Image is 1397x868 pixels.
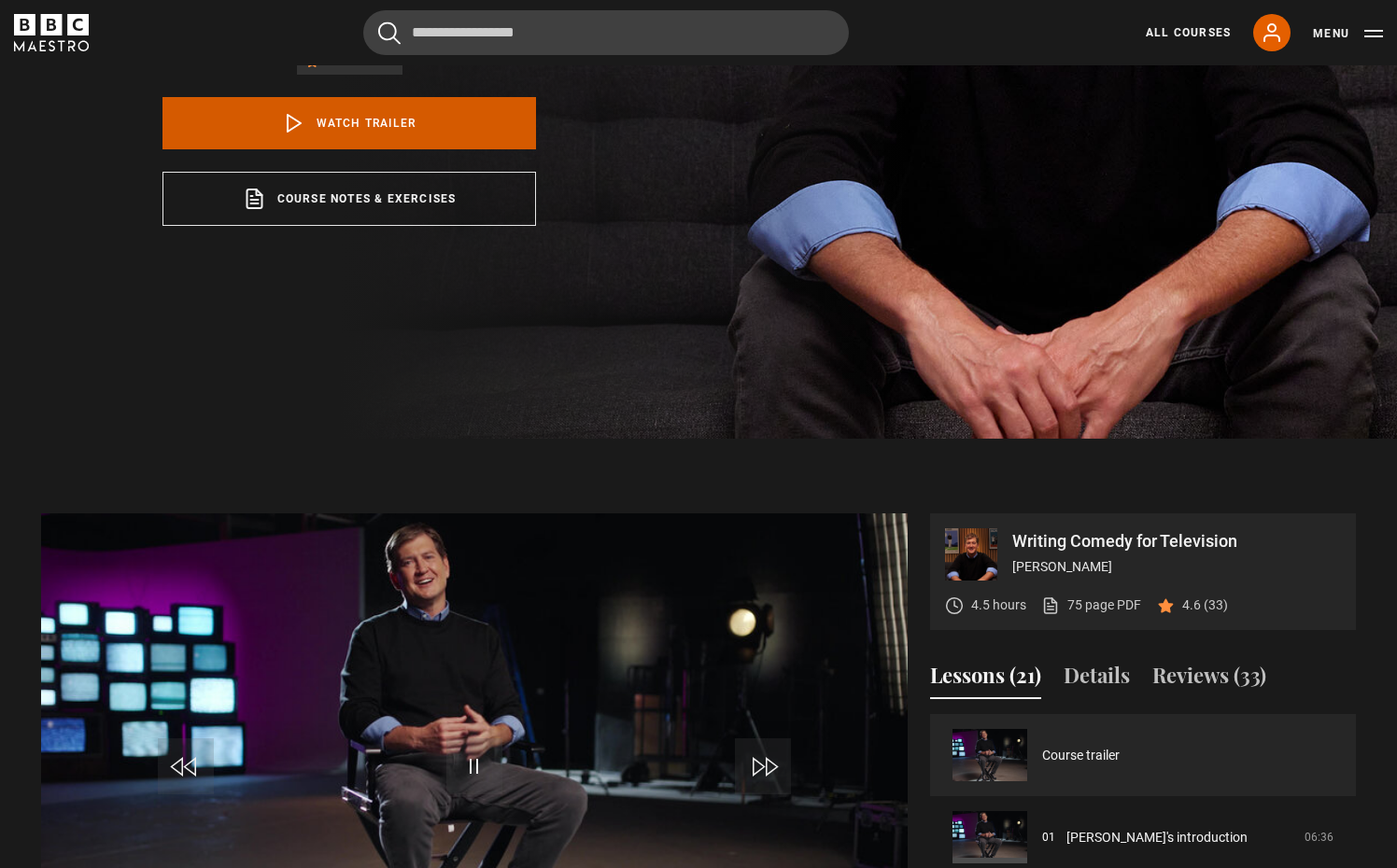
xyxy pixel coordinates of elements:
p: Writing Comedy for Television [1012,533,1341,550]
button: Details [1064,660,1130,699]
p: [PERSON_NAME] [1012,557,1341,577]
a: 75 page PDF [1041,595,1141,615]
button: Toggle navigation [1313,24,1383,43]
a: Course notes & exercises [162,172,536,226]
input: Search [363,10,849,55]
a: All Courses [1146,24,1231,41]
a: Watch Trailer [162,97,536,149]
button: Submit the search query [378,21,401,45]
svg: BBC Maestro [14,14,89,51]
button: Reviews (33) [1152,660,1266,699]
a: [PERSON_NAME]'s introduction [1066,828,1248,847]
a: Course trailer [1042,746,1120,765]
p: 4.6 (33) [1182,595,1228,615]
p: 4.5 hours [971,595,1026,615]
button: Lessons (21) [930,660,1041,699]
